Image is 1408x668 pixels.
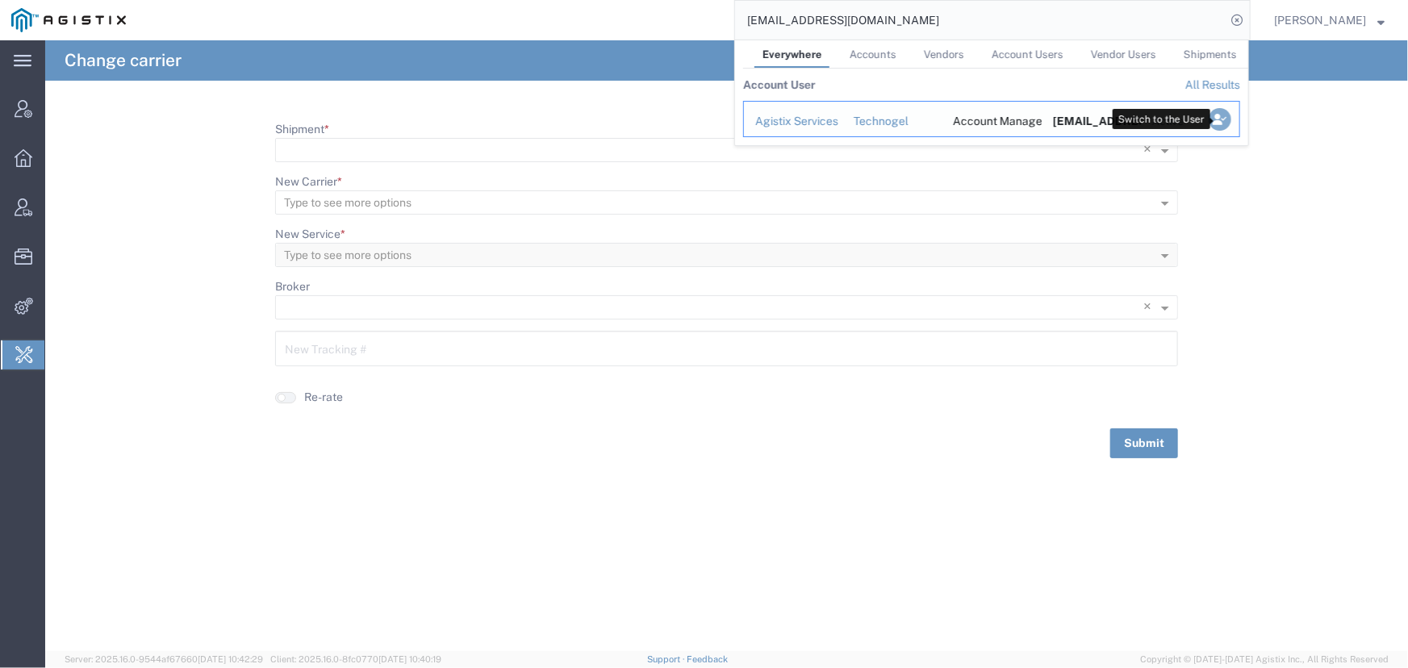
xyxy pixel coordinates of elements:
th: Account User [743,69,816,101]
img: logo [11,8,126,32]
span: Copyright © [DATE]-[DATE] Agistix Inc., All Rights Reserved [1140,653,1389,666]
span: Clear all [1143,295,1157,319]
span: Vendor Users [1091,48,1156,61]
button: [PERSON_NAME] [1273,10,1385,30]
a: Support [647,654,687,664]
a: View all account users found by criterion [1185,78,1240,91]
div: Active [1152,113,1189,130]
span: [DATE] 10:40:19 [378,654,441,664]
button: Submit [1110,428,1178,458]
label: Broker [275,278,310,295]
input: Search for shipment number, reference number [735,1,1226,40]
span: Account Users [992,48,1063,61]
span: Clear all [1143,138,1157,162]
h4: Change carrier [65,40,182,81]
span: [EMAIL_ADDRESS][DOMAIN_NAME] [1053,115,1256,127]
span: [DATE] 10:42:29 [198,654,263,664]
label: Re-rate [304,389,343,406]
label: New Service [275,226,345,243]
span: Server: 2025.16.0-9544af67660 [65,654,263,664]
div: offline@technogel.com [1053,113,1130,130]
div: Type to see more options [284,243,412,267]
span: Shipments [1184,48,1237,61]
div: Account Manager [953,113,1030,130]
div: Technogel [854,113,930,130]
span: Accounts [850,48,896,61]
div: Agistix Services [755,113,831,130]
a: Feedback [687,654,729,664]
table: Search Results [743,69,1248,145]
span: Everywhere [762,48,822,61]
label: Shipment [275,121,329,138]
span: Jenneffer Jahraus [1274,11,1366,29]
span: Client: 2025.16.0-8fc0770 [270,654,441,664]
span: Vendors [924,48,964,61]
label: New Carrier [275,173,342,190]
